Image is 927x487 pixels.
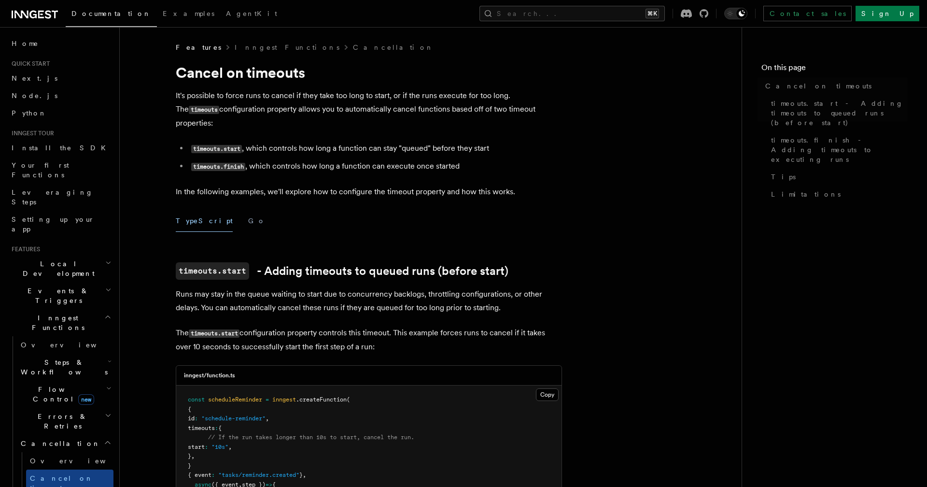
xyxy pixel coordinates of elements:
p: Runs may stay in the queue waiting to start due to concurrency backlogs, throttling configuration... [176,287,562,315]
code: timeouts.start [176,262,249,280]
span: : [211,472,215,478]
a: Next.js [8,70,113,87]
span: AgentKit [226,10,277,17]
span: Features [8,245,40,253]
code: timeouts.start [189,329,239,338]
code: timeouts.start [191,145,242,153]
span: , [228,444,232,450]
a: Overview [17,336,113,354]
span: Features [176,43,221,52]
span: Events & Triggers [8,286,105,305]
a: Examples [157,3,220,26]
span: .createFunction [296,396,347,403]
span: } [299,472,303,478]
span: Install the SDK [12,144,112,152]
span: inngest [272,396,296,403]
button: Cancellation [17,435,113,452]
h3: inngest/function.ts [184,372,235,379]
span: = [266,396,269,403]
span: Documentation [71,10,151,17]
span: } [188,462,191,469]
a: Your first Functions [8,157,113,184]
span: , [303,472,306,478]
h1: Cancel on timeouts [176,64,562,81]
a: Python [8,104,113,122]
button: Flow Controlnew [17,381,113,408]
span: Errors & Retries [17,412,105,431]
button: Go [248,210,266,232]
span: "schedule-reminder" [201,415,266,422]
a: Sign Up [856,6,919,21]
a: Cancellation [353,43,434,52]
span: Python [12,109,47,117]
button: Toggle dark mode [724,8,747,19]
span: ( [347,396,350,403]
a: AgentKit [220,3,283,26]
button: Copy [536,388,559,401]
a: Inngest Functions [235,43,339,52]
span: id [188,415,195,422]
span: Leveraging Steps [12,188,93,206]
li: , which controls how long a function can execute once started [188,159,562,173]
span: Steps & Workflows [17,358,108,377]
span: Inngest Functions [8,313,104,332]
span: , [191,453,195,459]
span: } [188,453,191,459]
a: timeouts.finish - Adding timeouts to executing runs [767,131,908,168]
span: timeouts [188,425,215,431]
a: Node.js [8,87,113,104]
span: : [215,425,218,431]
span: "10s" [211,444,228,450]
span: Inngest tour [8,129,54,137]
p: The configuration property controls this timeout. This example forces runs to cancel if it takes ... [176,326,562,354]
a: Install the SDK [8,139,113,157]
button: Search...⌘K [479,6,665,21]
button: Events & Triggers [8,282,113,309]
a: Home [8,35,113,52]
span: Quick start [8,60,50,68]
button: Errors & Retries [17,408,113,435]
span: { [188,406,191,413]
span: timeouts.finish - Adding timeouts to executing runs [771,135,908,164]
span: // If the run takes longer than 10s to start, cancel the run. [208,434,414,441]
a: Setting up your app [8,211,113,238]
span: Overview [21,341,120,349]
a: timeouts.start - Adding timeouts to queued runs (before start) [767,95,908,131]
a: Cancel on timeouts [761,77,908,95]
span: new [78,394,94,405]
span: Tips [771,172,796,182]
span: Cancel on timeouts [765,81,871,91]
span: scheduleReminder [208,396,262,403]
span: Node.js [12,92,57,100]
button: TypeScript [176,210,233,232]
span: Setting up your app [12,215,95,233]
span: const [188,396,205,403]
a: Limitations [767,186,908,203]
p: It's possible to force runs to cancel if they take too long to start, or if the runs execute for ... [176,89,562,130]
a: Contact sales [763,6,852,21]
span: Your first Functions [12,161,69,179]
code: timeouts.finish [191,163,245,171]
span: timeouts.start - Adding timeouts to queued runs (before start) [771,99,908,128]
span: Examples [163,10,214,17]
span: Limitations [771,189,841,199]
span: Local Development [8,259,105,278]
span: Home [12,39,39,48]
span: : [205,444,208,450]
button: Local Development [8,255,113,282]
kbd: ⌘K [646,9,659,18]
a: timeouts.start- Adding timeouts to queued runs (before start) [176,262,508,280]
span: "tasks/reminder.created" [218,472,299,478]
span: Overview [30,457,129,465]
span: { event [188,472,211,478]
span: : [195,415,198,422]
a: Overview [26,452,113,470]
h4: On this page [761,62,908,77]
button: Steps & Workflows [17,354,113,381]
span: Cancellation [17,439,100,448]
span: { [218,425,222,431]
a: Documentation [66,3,157,27]
a: Tips [767,168,908,186]
button: Inngest Functions [8,309,113,336]
a: Leveraging Steps [8,184,113,211]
